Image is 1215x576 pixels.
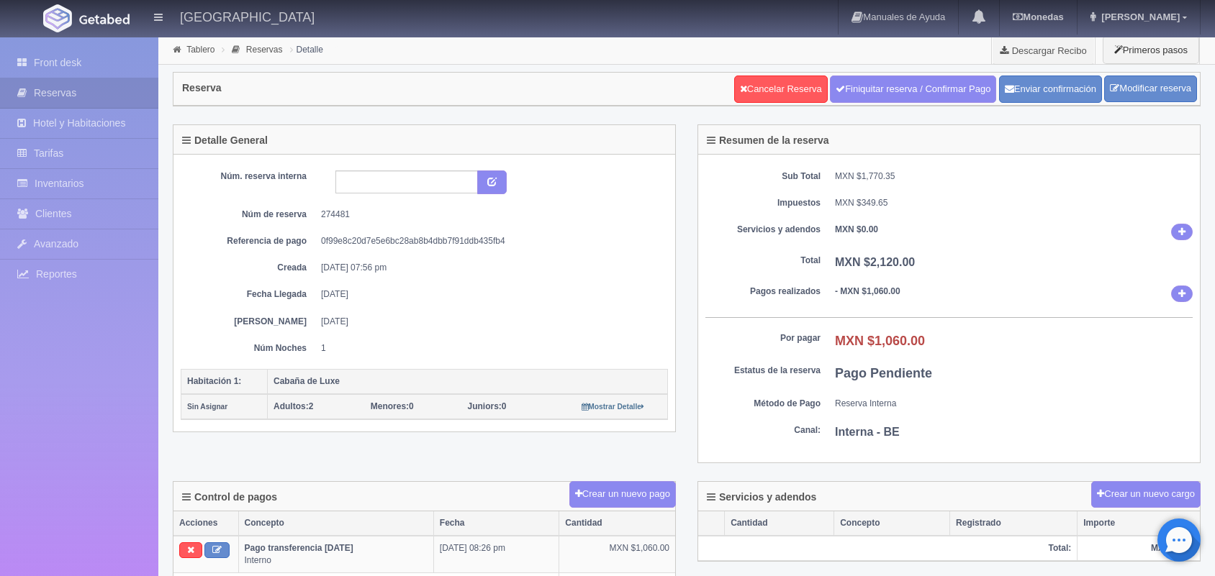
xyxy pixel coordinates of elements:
dt: Canal: [705,424,821,436]
strong: Menores: [371,401,409,411]
b: Interna - BE [835,426,900,438]
dt: Pagos realizados [705,285,821,298]
td: MXN $1,060.00 [559,536,675,573]
th: Registrado [950,511,1078,536]
th: Total: [698,536,1078,561]
h4: Reserva [182,83,222,93]
a: Descargar Recibo [992,36,1095,65]
th: Concepto [238,511,433,536]
button: Crear un nuevo cargo [1091,481,1201,508]
dd: [DATE] 07:56 pm [321,262,657,274]
dt: Servicios y adendos [705,224,821,236]
dt: Total [705,255,821,267]
dd: [DATE] [321,316,657,328]
dd: [DATE] [321,288,657,301]
b: Monedas [1013,12,1063,22]
th: Concepto [834,511,950,536]
dt: Estatus de la reserva [705,365,821,377]
th: Cantidad [559,511,675,536]
dt: Impuestos [705,197,821,209]
button: Crear un nuevo pago [569,481,676,508]
dt: Método de Pago [705,398,821,410]
strong: Adultos: [274,401,309,411]
span: 0 [371,401,414,411]
button: Enviar confirmación [999,76,1102,103]
dt: Sub Total [705,170,821,183]
th: Importe [1078,511,1200,536]
li: Detalle [286,42,327,56]
h4: Detalle General [182,135,268,146]
b: Pago Pendiente [835,366,932,380]
dd: 0f99e8c20d7e5e6bc28ab8b4dbb7f91ddb435fb4 [321,235,657,247]
small: Mostrar Detalle [582,403,644,411]
dd: Reserva Interna [835,398,1193,410]
a: Tablero [186,45,214,55]
b: Habitación 1: [187,376,241,386]
a: Finiquitar reserva / Confirmar Pago [830,76,996,103]
h4: Resumen de la reserva [707,135,829,146]
button: Primeros pasos [1103,36,1199,64]
dt: Núm. reserva interna [191,170,307,183]
td: Interno [238,536,433,573]
th: Cabaña de Luxe [268,369,668,394]
dt: [PERSON_NAME] [191,316,307,328]
strong: Juniors: [468,401,502,411]
a: Cancelar Reserva [734,76,828,103]
dd: MXN $349.65 [835,197,1193,209]
img: Getabed [43,4,72,32]
b: MXN $2,120.00 [835,256,915,268]
td: [DATE] 08:26 pm [433,536,559,573]
dt: Por pagar [705,332,821,344]
span: [PERSON_NAME] [1098,12,1180,22]
span: 0 [468,401,507,411]
b: MXN $0.00 [835,224,878,234]
a: Mostrar Detalle [582,401,644,411]
th: MXN $0.00 [1078,536,1200,561]
dt: Fecha Llegada [191,288,307,301]
h4: Servicios y adendos [707,492,816,503]
th: Cantidad [725,511,834,536]
dt: Referencia de pago [191,235,307,247]
b: Pago transferencia [DATE] [245,543,353,553]
h4: Control de pagos [182,492,277,503]
a: Modificar reserva [1104,76,1197,102]
img: Getabed [79,14,130,24]
dt: Creada [191,262,307,274]
b: MXN $1,060.00 [835,334,925,348]
b: - MXN $1,060.00 [835,286,900,296]
th: Acciones [173,511,238,536]
dd: MXN $1,770.35 [835,170,1193,183]
dd: 274481 [321,209,657,221]
dt: Núm de reserva [191,209,307,221]
th: Fecha [433,511,559,536]
dd: 1 [321,342,657,355]
span: 2 [274,401,313,411]
small: Sin Asignar [187,403,227,411]
dt: Núm Noches [191,342,307,355]
h4: [GEOGRAPHIC_DATA] [180,7,315,25]
a: Reservas [246,45,283,55]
